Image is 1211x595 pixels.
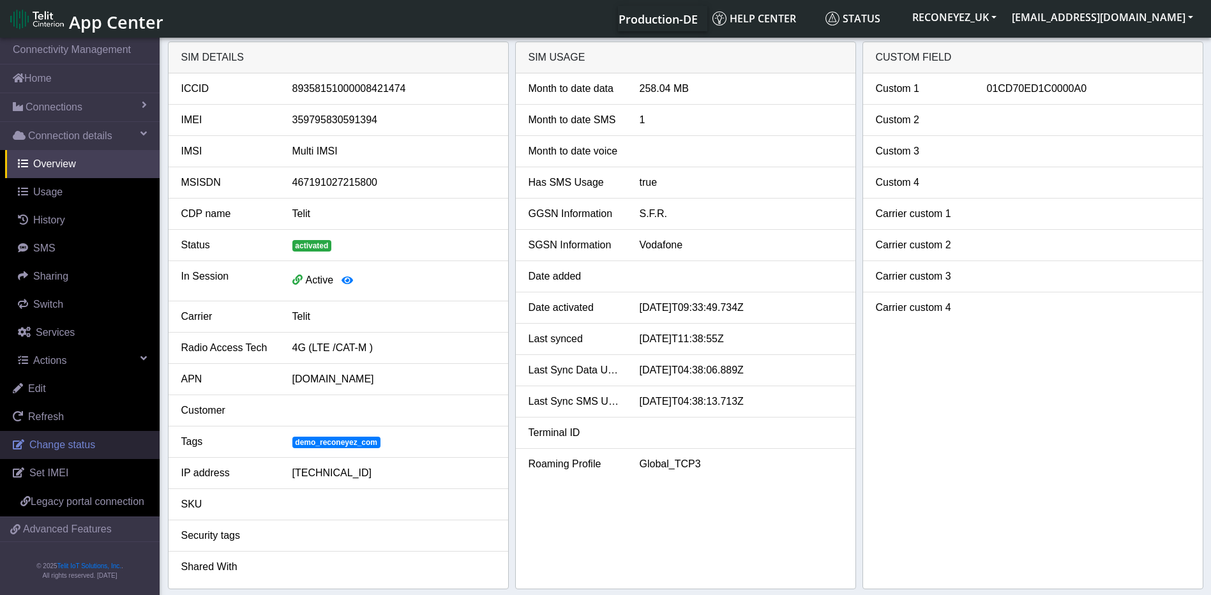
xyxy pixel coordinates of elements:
a: Usage [5,178,160,206]
button: View session details [333,269,361,293]
div: Date added [519,269,630,284]
a: Switch [5,290,160,319]
div: Carrier custom 3 [866,269,977,284]
div: Roaming Profile [519,456,630,472]
button: RECONEYEZ_UK [905,6,1004,29]
div: Custom field [863,42,1203,73]
div: IP address [172,465,283,481]
div: Custom 1 [866,81,977,96]
div: Custom 2 [866,112,977,128]
button: [EMAIL_ADDRESS][DOMAIN_NAME] [1004,6,1201,29]
img: logo-telit-cinterion-gw-new.png [10,9,64,29]
div: 1 [630,112,852,128]
a: Telit IoT Solutions, Inc. [57,562,121,569]
div: IMEI [172,112,283,128]
span: History [33,215,65,225]
span: Edit [28,383,46,394]
div: Tags [172,434,283,449]
span: Connections [26,100,82,115]
div: IMSI [172,144,283,159]
div: Telit [283,206,505,222]
div: Shared With [172,559,283,575]
a: Overview [5,150,160,178]
div: In Session [172,269,283,293]
div: Carrier [172,309,283,324]
span: Switch [33,299,63,310]
div: Carrier custom 2 [866,237,977,253]
div: 4G (LTE /CAT-M ) [283,340,505,356]
div: SKU [172,497,283,512]
div: 467191027215800 [283,175,505,190]
span: Production-DE [619,11,698,27]
div: Month to date voice [519,144,630,159]
div: 89358151000008421474 [283,81,505,96]
div: Status [172,237,283,253]
div: Global_TCP3 [630,456,852,472]
img: knowledge.svg [712,11,726,26]
div: [TECHNICAL_ID] [283,465,505,481]
div: Terminal ID [519,425,630,441]
div: 258.04 MB [630,81,852,96]
div: [DOMAIN_NAME] [283,372,505,387]
div: Customer [172,403,283,418]
div: Custom 3 [866,144,977,159]
span: activated [292,240,332,252]
a: Sharing [5,262,160,290]
div: S.F.R. [630,206,852,222]
a: Actions [5,347,160,375]
div: Last synced [519,331,630,347]
div: Custom 4 [866,175,977,190]
div: Multi IMSI [283,144,505,159]
span: App Center [69,10,163,34]
div: Has SMS Usage [519,175,630,190]
a: SMS [5,234,160,262]
div: Vodafone [630,237,852,253]
div: true [630,175,852,190]
div: [DATE]T09:33:49.734Z [630,300,852,315]
span: Overview [33,158,76,169]
div: [DATE]T04:38:06.889Z [630,363,852,378]
div: Radio Access Tech [172,340,283,356]
span: Active [306,275,334,285]
span: Change status [29,439,95,450]
span: Legacy portal connection [31,496,144,507]
a: Your current platform instance [618,6,697,31]
div: [DATE]T04:38:13.713Z [630,394,852,409]
span: Usage [33,186,63,197]
div: APN [172,372,283,387]
span: Refresh [28,411,64,422]
div: MSISDN [172,175,283,190]
a: Services [5,319,160,347]
a: Status [820,6,905,31]
div: Month to date SMS [519,112,630,128]
span: Set IMEI [29,467,68,478]
div: Telit [283,309,505,324]
div: SIM details [169,42,508,73]
div: [DATE]T11:38:55Z [630,331,852,347]
div: Month to date data [519,81,630,96]
div: Carrier custom 4 [866,300,977,315]
div: SGSN Information [519,237,630,253]
a: Help center [707,6,820,31]
a: History [5,206,160,234]
span: Services [36,327,75,338]
img: status.svg [825,11,839,26]
span: Status [825,11,880,26]
span: SMS [33,243,56,253]
div: Last Sync Data Usage [519,363,630,378]
div: Date activated [519,300,630,315]
div: Last Sync SMS Usage [519,394,630,409]
a: App Center [10,5,162,33]
div: GGSN Information [519,206,630,222]
div: 359795830591394 [283,112,505,128]
div: Carrier custom 1 [866,206,977,222]
div: SIM usage [516,42,855,73]
span: Actions [33,355,66,366]
div: 01CD70ED1C0000A0 [977,81,1200,96]
span: Help center [712,11,796,26]
span: Advanced Features [23,522,112,537]
span: Connection details [28,128,112,144]
span: Sharing [33,271,68,282]
div: Security tags [172,528,283,543]
span: demo_reconeyez_com [292,437,380,448]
